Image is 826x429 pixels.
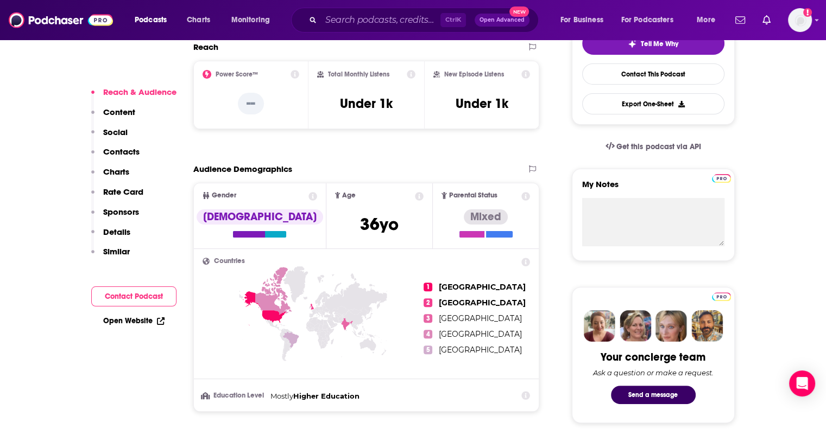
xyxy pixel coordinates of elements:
[456,95,508,112] h3: Under 1k
[697,12,715,28] span: More
[788,8,812,32] button: Show profile menu
[103,187,143,197] p: Rate Card
[193,164,292,174] h2: Audience Demographics
[197,209,323,225] div: [DEMOGRAPHIC_DATA]
[439,282,526,292] span: [GEOGRAPHIC_DATA]
[193,42,218,52] h2: Reach
[91,87,176,107] button: Reach & Audience
[360,214,399,235] span: 36 yo
[712,174,731,183] img: Podchaser Pro
[628,40,636,48] img: tell me why sparkle
[788,8,812,32] span: Logged in as ei1745
[584,310,615,342] img: Sydney Profile
[616,142,701,151] span: Get this podcast via API
[758,11,775,29] a: Show notifications dropdown
[464,209,508,225] div: Mixed
[103,227,130,237] p: Details
[103,167,129,177] p: Charts
[582,32,724,55] button: tell me why sparkleTell Me Why
[328,71,389,78] h2: Total Monthly Listens
[9,10,113,30] img: Podchaser - Follow, Share and Rate Podcasts
[712,291,731,301] a: Pro website
[127,11,181,29] button: open menu
[641,40,678,48] span: Tell Me Why
[103,127,128,137] p: Social
[91,187,143,207] button: Rate Card
[480,17,525,23] span: Open Advanced
[203,392,266,399] h3: Education Level
[103,146,140,157] p: Contacts
[301,8,549,33] div: Search podcasts, credits, & more...
[582,63,724,85] a: Contact This Podcast
[439,345,522,355] span: [GEOGRAPHIC_DATA]
[91,227,130,247] button: Details
[212,192,236,199] span: Gender
[424,283,432,291] span: 1
[340,95,393,112] h3: Under 1k
[91,167,129,187] button: Charts
[91,246,130,266] button: Similar
[614,11,689,29] button: open menu
[582,93,724,114] button: Export One-Sheet
[103,107,135,117] p: Content
[216,71,258,78] h2: Power Score™
[655,310,687,342] img: Jules Profile
[803,8,812,17] svg: Add a profile image
[214,258,245,265] span: Countries
[689,11,729,29] button: open menu
[91,107,135,127] button: Content
[91,127,128,147] button: Social
[91,146,140,167] button: Contacts
[231,12,270,28] span: Monitoring
[424,298,432,307] span: 2
[224,11,284,29] button: open menu
[439,313,522,323] span: [GEOGRAPHIC_DATA]
[691,310,723,342] img: Jon Profile
[712,172,731,183] a: Pro website
[789,370,815,396] div: Open Intercom Messenger
[620,310,651,342] img: Barbara Profile
[103,316,165,325] a: Open Website
[509,7,529,17] span: New
[444,71,504,78] h2: New Episode Listens
[180,11,217,29] a: Charts
[187,12,210,28] span: Charts
[611,386,696,404] button: Send a message
[424,330,432,338] span: 4
[103,87,176,97] p: Reach & Audience
[582,179,724,198] label: My Notes
[601,350,705,364] div: Your concierge team
[91,207,139,227] button: Sponsors
[342,192,356,199] span: Age
[238,93,264,114] p: --
[424,345,432,354] span: 5
[731,11,749,29] a: Show notifications dropdown
[91,286,176,306] button: Contact Podcast
[135,12,167,28] span: Podcasts
[270,392,293,400] span: Mostly
[424,314,432,323] span: 3
[321,11,440,29] input: Search podcasts, credits, & more...
[621,12,673,28] span: For Podcasters
[593,368,714,377] div: Ask a question or make a request.
[293,392,360,400] span: Higher Education
[475,14,529,27] button: Open AdvancedNew
[788,8,812,32] img: User Profile
[103,246,130,257] p: Similar
[439,329,522,339] span: [GEOGRAPHIC_DATA]
[560,12,603,28] span: For Business
[439,298,526,308] span: [GEOGRAPHIC_DATA]
[712,292,731,301] img: Podchaser Pro
[440,13,466,27] span: Ctrl K
[449,192,497,199] span: Parental Status
[553,11,617,29] button: open menu
[597,133,710,160] a: Get this podcast via API
[103,207,139,217] p: Sponsors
